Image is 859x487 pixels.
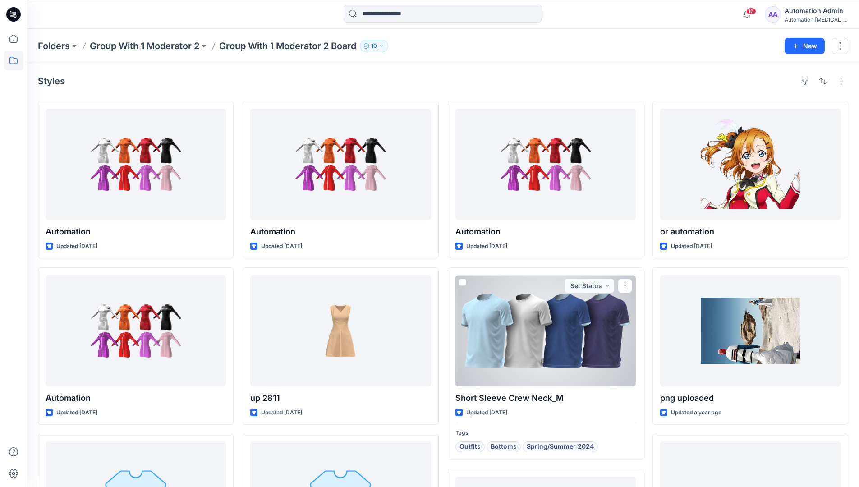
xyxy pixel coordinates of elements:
[250,275,431,386] a: up 2811
[785,16,848,23] div: Automation [MEDICAL_DATA]...
[466,408,507,418] p: Updated [DATE]
[671,408,721,418] p: Updated a year ago
[785,38,825,54] button: New
[371,41,377,51] p: 10
[660,275,841,386] a: png uploaded
[250,392,431,404] p: up 2811
[785,5,848,16] div: Automation Admin
[46,275,226,386] a: Automation
[660,392,841,404] p: png uploaded
[46,225,226,238] p: Automation
[527,441,594,452] span: Spring/Summer 2024
[56,408,97,418] p: Updated [DATE]
[250,109,431,220] a: Automation
[261,242,302,251] p: Updated [DATE]
[250,225,431,238] p: Automation
[746,8,756,15] span: 16
[455,428,636,438] p: Tags
[455,109,636,220] a: Automation
[38,76,65,87] h4: Styles
[38,40,70,52] a: Folders
[46,392,226,404] p: Automation
[455,392,636,404] p: Short Sleeve Crew Neck_M
[660,109,841,220] a: or automation
[491,441,517,452] span: Bottoms
[765,6,781,23] div: AA
[219,40,356,52] p: Group With 1 Moderator 2 Board
[360,40,388,52] button: 10
[261,408,302,418] p: Updated [DATE]
[455,275,636,386] a: Short Sleeve Crew Neck_M
[660,225,841,238] p: or automation
[671,242,712,251] p: Updated [DATE]
[46,109,226,220] a: Automation
[56,242,97,251] p: Updated [DATE]
[90,40,199,52] a: Group With 1 Moderator 2
[466,242,507,251] p: Updated [DATE]
[459,441,481,452] span: Outfits
[455,225,636,238] p: Automation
